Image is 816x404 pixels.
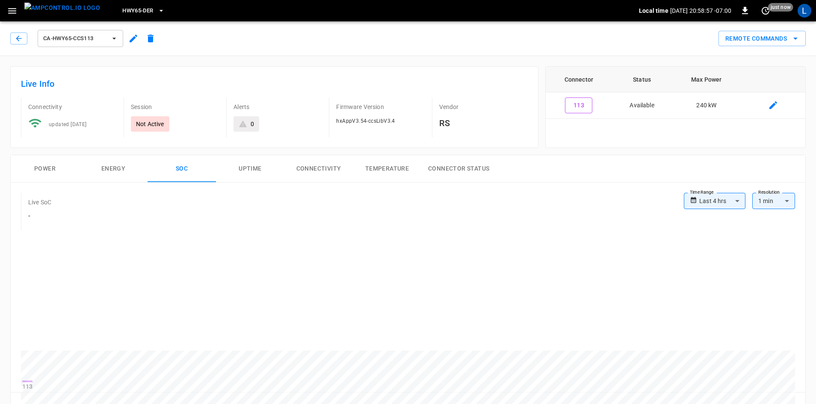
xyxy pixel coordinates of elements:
button: set refresh interval [759,4,772,18]
th: Max Power [672,67,741,92]
td: 240 kW [672,92,741,119]
span: HWY65-DER [122,6,153,16]
button: HWY65-DER [119,3,168,19]
span: just now [768,3,793,12]
div: 0 [251,120,254,128]
div: 1 min [752,193,795,209]
div: Last 4 hrs [699,193,745,209]
span: hxAppV3.54-ccsLibV3.4 [336,118,395,124]
p: Alerts [234,103,322,111]
th: Connector [546,67,612,92]
button: Energy [79,155,148,183]
button: Power [11,155,79,183]
label: Time Range [690,189,714,196]
span: updated [DATE] [49,121,87,127]
h6: - [28,212,51,221]
h6: RS [439,116,528,130]
table: connector table [546,67,805,119]
span: ca-hwy65-ccs113 [43,34,106,44]
button: Connector Status [421,155,496,183]
button: Connectivity [284,155,353,183]
img: ampcontrol.io logo [24,3,100,13]
p: Vendor [439,103,528,111]
p: Not Active [136,120,164,128]
p: [DATE] 20:58:57 -07:00 [670,6,731,15]
label: Resolution [758,189,780,196]
button: Uptime [216,155,284,183]
button: Temperature [353,155,421,183]
td: Available [612,92,672,119]
div: profile-icon [798,4,811,18]
p: Firmware Version [336,103,425,111]
div: remote commands options [718,31,806,47]
p: Local time [639,6,668,15]
p: Connectivity [28,103,117,111]
button: ca-hwy65-ccs113 [38,30,123,47]
p: Live SoC [28,198,51,206]
th: Status [612,67,672,92]
h6: Live Info [21,77,528,91]
p: Session [131,103,219,111]
button: Remote Commands [718,31,806,47]
button: 113 [565,97,592,113]
button: SOC [148,155,216,183]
